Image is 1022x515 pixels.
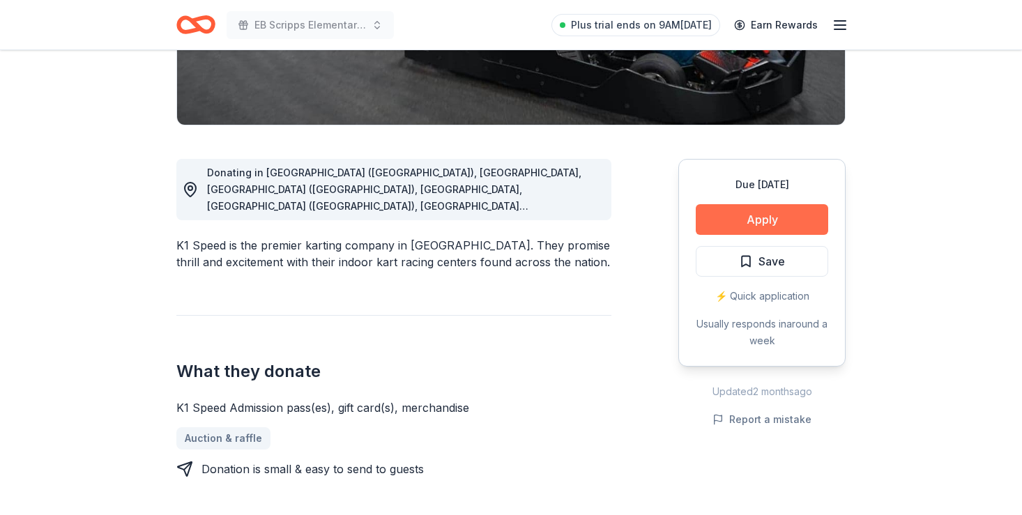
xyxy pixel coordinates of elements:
button: EB Scripps Elementary [DATE] [DATE] Silent Auction [227,11,394,39]
button: Report a mistake [712,411,811,428]
div: Due [DATE] [696,176,828,193]
a: Home [176,8,215,41]
div: K1 Speed Admission pass(es), gift card(s), merchandise [176,399,611,416]
span: Donating in [GEOGRAPHIC_DATA] ([GEOGRAPHIC_DATA]), [GEOGRAPHIC_DATA], [GEOGRAPHIC_DATA] ([GEOGRAP... [207,167,581,346]
span: Save [758,252,785,270]
h2: What they donate [176,360,611,383]
button: Apply [696,204,828,235]
button: Save [696,246,828,277]
a: Auction & raffle [176,427,270,449]
div: Donation is small & easy to send to guests [201,461,424,477]
a: Plus trial ends on 9AM[DATE] [551,14,720,36]
div: ⚡️ Quick application [696,288,828,305]
div: Updated 2 months ago [678,383,846,400]
div: Usually responds in around a week [696,316,828,349]
a: Earn Rewards [726,13,826,38]
span: Plus trial ends on 9AM[DATE] [571,17,712,33]
span: EB Scripps Elementary [DATE] [DATE] Silent Auction [254,17,366,33]
div: K1 Speed is the premier karting company in [GEOGRAPHIC_DATA]. They promise thrill and excitement ... [176,237,611,270]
